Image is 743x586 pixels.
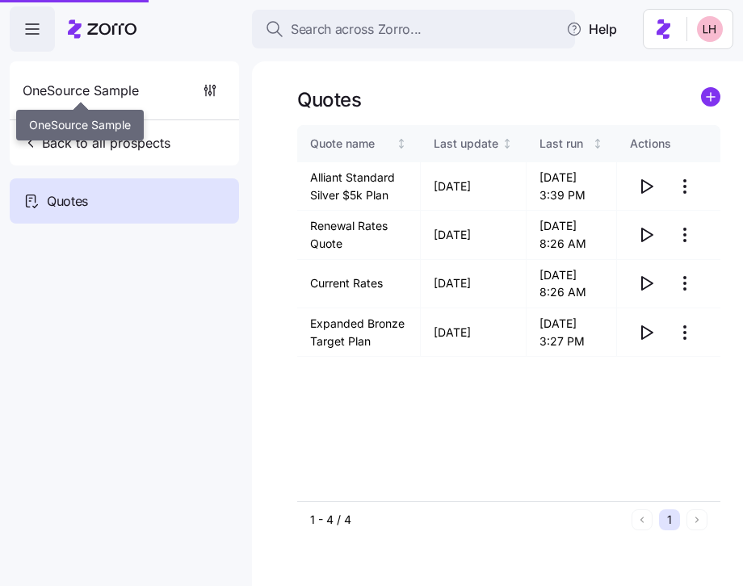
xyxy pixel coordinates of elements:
td: [DATE] 8:26 AM [527,260,617,308]
button: 1 [659,509,680,530]
div: Actions [630,135,707,153]
td: [DATE] [421,211,527,259]
td: [DATE] [421,308,527,357]
td: [DATE] 3:27 PM [527,308,617,357]
div: Last update [434,135,498,153]
th: Last runNot sorted [527,125,617,162]
td: Renewal Rates Quote [297,211,421,259]
span: Help [566,19,617,39]
button: Back to all prospects [16,127,177,159]
button: Previous page [632,509,653,530]
td: [DATE] 3:39 PM [527,162,617,211]
button: Next page [686,509,707,530]
div: Quote name [310,135,393,153]
div: Not sorted [396,138,407,149]
span: Search across Zorro... [291,19,422,40]
img: 8ac9784bd0c5ae1e7e1202a2aac67deb [697,16,723,42]
div: Not sorted [592,138,603,149]
svg: add icon [701,87,720,107]
td: [DATE] [421,162,527,211]
a: Quotes [10,178,239,224]
td: Alliant Standard Silver $5k Plan [297,162,421,211]
div: Last run [539,135,590,153]
a: add icon [701,87,720,112]
button: Help [553,13,630,45]
span: Back to all prospects [23,133,170,153]
td: [DATE] [421,260,527,308]
span: OneSource Sample [23,81,139,101]
td: Expanded Bronze Target Plan [297,308,421,357]
div: Not sorted [502,138,513,149]
th: Last updateNot sorted [421,125,527,162]
button: Search across Zorro... [252,10,575,48]
th: Quote nameNot sorted [297,125,421,162]
div: 1 - 4 / 4 [310,512,625,528]
td: Current Rates [297,260,421,308]
span: Quotes [47,191,88,211]
td: [DATE] 8:26 AM [527,211,617,259]
h1: Quotes [297,87,361,112]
